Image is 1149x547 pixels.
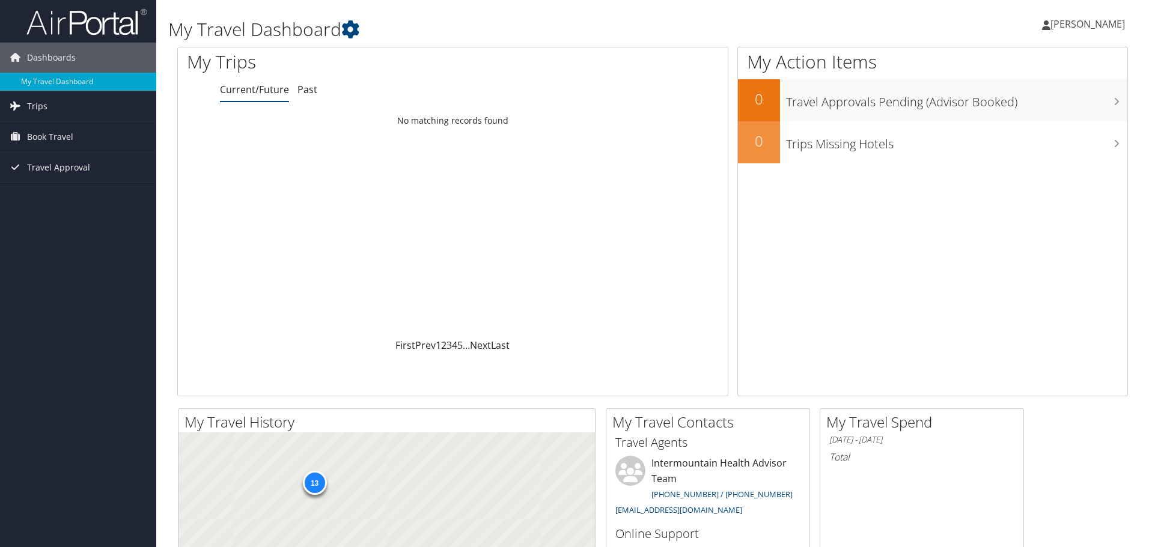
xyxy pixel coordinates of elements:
span: Dashboards [27,43,76,73]
a: 0Travel Approvals Pending (Advisor Booked) [738,79,1127,121]
a: Next [470,339,491,352]
a: 0Trips Missing Hotels [738,121,1127,163]
h3: Online Support [615,525,800,542]
h2: My Travel Contacts [612,412,809,432]
a: [EMAIL_ADDRESS][DOMAIN_NAME] [615,504,742,515]
span: … [463,339,470,352]
h3: Travel Agents [615,434,800,451]
a: [PHONE_NUMBER] / [PHONE_NUMBER] [651,489,793,500]
h1: My Action Items [738,49,1127,74]
h3: Travel Approvals Pending (Advisor Booked) [786,88,1127,110]
div: 13 [302,470,326,494]
a: First [395,339,415,352]
h1: My Travel Dashboard [168,17,814,42]
h6: [DATE] - [DATE] [829,434,1014,446]
h1: My Trips [187,49,490,74]
h2: My Travel Spend [826,412,1023,432]
h3: Trips Missing Hotels [786,130,1127,153]
img: airportal-logo.png [26,8,147,36]
h6: Total [829,450,1014,464]
a: 5 [457,339,463,352]
a: 2 [441,339,446,352]
span: [PERSON_NAME] [1050,17,1125,31]
td: No matching records found [178,110,728,131]
li: Intermountain Health Advisor Team [609,456,806,520]
a: Current/Future [220,83,289,96]
span: Trips [27,91,47,121]
a: [PERSON_NAME] [1042,6,1137,42]
h2: 0 [738,89,780,109]
a: 4 [452,339,457,352]
a: 3 [446,339,452,352]
h2: 0 [738,131,780,151]
span: Book Travel [27,122,73,152]
a: Past [297,83,317,96]
a: Prev [415,339,436,352]
span: Travel Approval [27,153,90,183]
h2: My Travel History [184,412,595,432]
a: Last [491,339,510,352]
a: 1 [436,339,441,352]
